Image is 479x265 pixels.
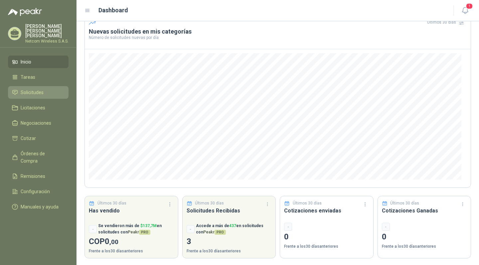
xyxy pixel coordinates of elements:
p: 3 [187,235,272,248]
p: [PERSON_NAME] [PERSON_NAME] [PERSON_NAME] [25,24,69,38]
a: Inicio [8,56,69,68]
span: $ 137,7M [140,223,157,228]
p: Últimos 30 días [390,200,419,206]
h3: Cotizaciones enviadas [284,206,369,215]
span: 0 [105,237,118,246]
span: PRO [139,230,150,235]
p: 0 [382,231,467,243]
p: Se vendieron más de en solicitudes con [98,223,174,235]
span: Remisiones [21,173,45,180]
h3: Cotizaciones Ganadas [382,206,467,215]
div: - [187,225,195,233]
span: Inicio [21,58,31,66]
p: Frente a los 30 días anteriores [187,248,272,254]
h3: Solicitudes Recibidas [187,206,272,215]
p: Frente a los 30 días anteriores [284,243,369,250]
span: 1 [466,3,473,9]
p: Últimos 30 días [97,200,126,206]
div: Últimos 30 días [427,17,467,28]
p: Número de solicitudes nuevas por día [89,36,467,40]
span: Peakr [128,230,150,234]
p: Últimos 30 días [195,200,224,206]
span: Manuales y ayuda [21,203,59,210]
h1: Dashboard [98,6,128,15]
span: Cotizar [21,135,36,142]
span: Órdenes de Compra [21,150,62,165]
p: Frente a los 30 días anteriores [382,243,467,250]
span: Tareas [21,73,35,81]
a: Solicitudes [8,86,69,99]
p: Netcom Wireless S.A.S. [25,39,69,43]
p: Accede a más de en solicitudes con [196,223,272,235]
a: Negociaciones [8,117,69,129]
p: 0 [284,231,369,243]
span: 437 [229,223,236,228]
span: Solicitudes [21,89,44,96]
button: 1 [459,5,471,17]
span: Configuración [21,188,50,195]
img: Logo peakr [8,8,42,16]
a: Remisiones [8,170,69,183]
span: Negociaciones [21,119,51,127]
div: - [382,223,390,231]
p: COP [89,235,174,248]
a: Configuración [8,185,69,198]
p: Frente a los 30 días anteriores [89,248,174,254]
span: PRO [215,230,226,235]
a: Tareas [8,71,69,83]
a: Manuales y ayuda [8,200,69,213]
p: Últimos 30 días [293,200,322,206]
span: ,00 [109,238,118,246]
a: Órdenes de Compra [8,147,69,167]
h3: Nuevas solicitudes en mis categorías [89,28,467,36]
a: Cotizar [8,132,69,145]
span: Licitaciones [21,104,45,111]
a: Licitaciones [8,101,69,114]
div: - [284,223,292,231]
span: Peakr [203,230,226,234]
h3: Has vendido [89,206,174,215]
div: - [89,225,97,233]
